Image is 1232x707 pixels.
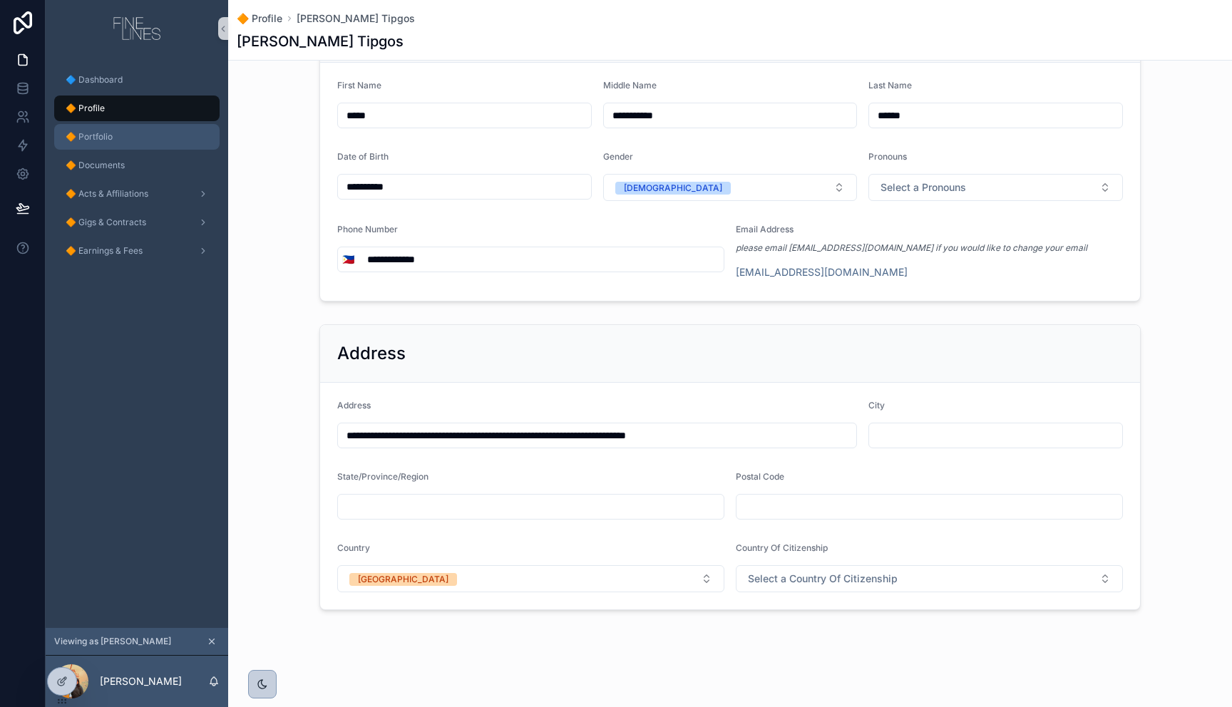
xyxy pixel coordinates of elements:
[100,674,182,688] p: [PERSON_NAME]
[736,542,828,553] span: Country Of Citizenship
[54,181,220,207] a: 🔶 Acts & Affiliations
[66,160,125,171] span: 🔶 Documents
[337,151,389,162] span: Date of Birth
[748,572,898,586] span: Select a Country Of Citizenship
[624,182,722,195] div: [DEMOGRAPHIC_DATA]
[54,636,171,647] span: Viewing as [PERSON_NAME]
[736,224,794,234] span: Email Address
[337,342,406,365] h2: Address
[66,217,146,228] span: 🔶 Gigs & Contracts
[54,96,220,121] a: 🔶 Profile
[881,180,966,195] span: Select a Pronouns
[603,174,858,201] button: Select Button
[54,210,220,235] a: 🔶 Gigs & Contracts
[66,131,113,143] span: 🔶 Portfolio
[66,103,105,114] span: 🔶 Profile
[603,80,657,91] span: Middle Name
[337,471,428,482] span: State/Province/Region
[113,17,160,40] img: App logo
[337,80,381,91] span: First Name
[868,174,1123,201] button: Select Button
[338,247,359,272] button: Select Button
[66,188,148,200] span: 🔶 Acts & Affiliations
[337,565,724,592] button: Select Button
[54,124,220,150] a: 🔶 Portfolio
[237,31,404,51] h1: [PERSON_NAME] Tipgos
[736,565,1123,592] button: Select Button
[46,57,228,282] div: scrollable content
[237,11,282,26] a: 🔶 Profile
[54,153,220,178] a: 🔶 Documents
[66,245,143,257] span: 🔶 Earnings & Fees
[337,224,398,234] span: Phone Number
[54,67,220,93] a: 🔷 Dashboard
[603,151,633,162] span: Gender
[868,400,885,411] span: City
[736,265,908,279] a: [EMAIL_ADDRESS][DOMAIN_NAME]
[868,151,907,162] span: Pronouns
[358,573,448,586] div: [GEOGRAPHIC_DATA]
[66,74,123,86] span: 🔷 Dashboard
[337,400,371,411] span: Address
[342,252,354,267] span: 🇵🇭
[297,11,415,26] a: [PERSON_NAME] Tipgos
[54,238,220,264] a: 🔶 Earnings & Fees
[736,242,1087,254] em: please email [EMAIL_ADDRESS][DOMAIN_NAME] if you would like to change your email
[736,471,784,482] span: Postal Code
[337,542,370,553] span: Country
[868,80,912,91] span: Last Name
